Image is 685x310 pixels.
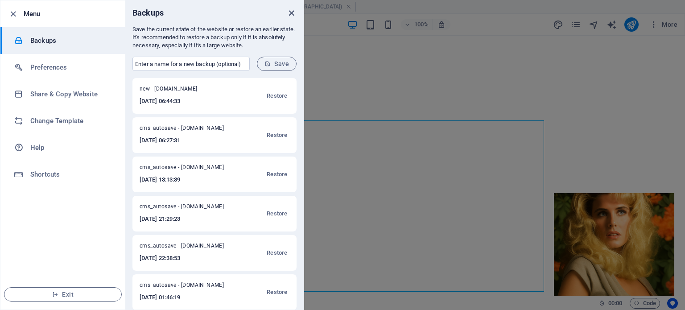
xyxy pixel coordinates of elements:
[140,281,235,292] span: cms_autosave - [DOMAIN_NAME]
[140,135,235,146] h6: [DATE] 06:27:31
[30,89,113,99] h6: Share & Copy Website
[140,242,235,253] span: cms_autosave - [DOMAIN_NAME]
[30,142,113,153] h6: Help
[12,291,114,298] span: Exit
[257,57,297,71] button: Save
[286,8,297,18] button: close
[30,62,113,73] h6: Preferences
[264,281,289,303] button: Restore
[140,214,235,224] h6: [DATE] 21:29:23
[264,124,289,146] button: Restore
[264,85,289,107] button: Restore
[30,35,113,46] h6: Backups
[267,130,287,141] span: Restore
[0,134,125,161] a: Help
[267,169,287,180] span: Restore
[132,57,250,71] input: Enter a name for a new backup (optional)
[140,124,235,135] span: cms_autosave - [DOMAIN_NAME]
[140,253,235,264] h6: [DATE] 22:38:53
[140,174,235,185] h6: [DATE] 13:13:39
[30,116,113,126] h6: Change Template
[4,287,122,302] button: Exit
[132,25,297,50] p: Save the current state of the website or restore an earlier state. It's recommended to restore a ...
[264,164,289,185] button: Restore
[264,242,289,264] button: Restore
[140,203,235,214] span: cms_autosave - [DOMAIN_NAME]
[140,85,222,96] span: new - [DOMAIN_NAME]
[140,164,235,174] span: cms_autosave - [DOMAIN_NAME]
[267,287,287,298] span: Restore
[30,169,113,180] h6: Shortcuts
[264,60,289,67] span: Save
[140,96,222,107] h6: [DATE] 06:44:33
[132,8,164,18] h6: Backups
[140,292,235,303] h6: [DATE] 01:46:19
[264,203,289,224] button: Restore
[267,91,287,101] span: Restore
[24,8,118,19] h6: Menu
[267,208,287,219] span: Restore
[267,248,287,258] span: Restore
